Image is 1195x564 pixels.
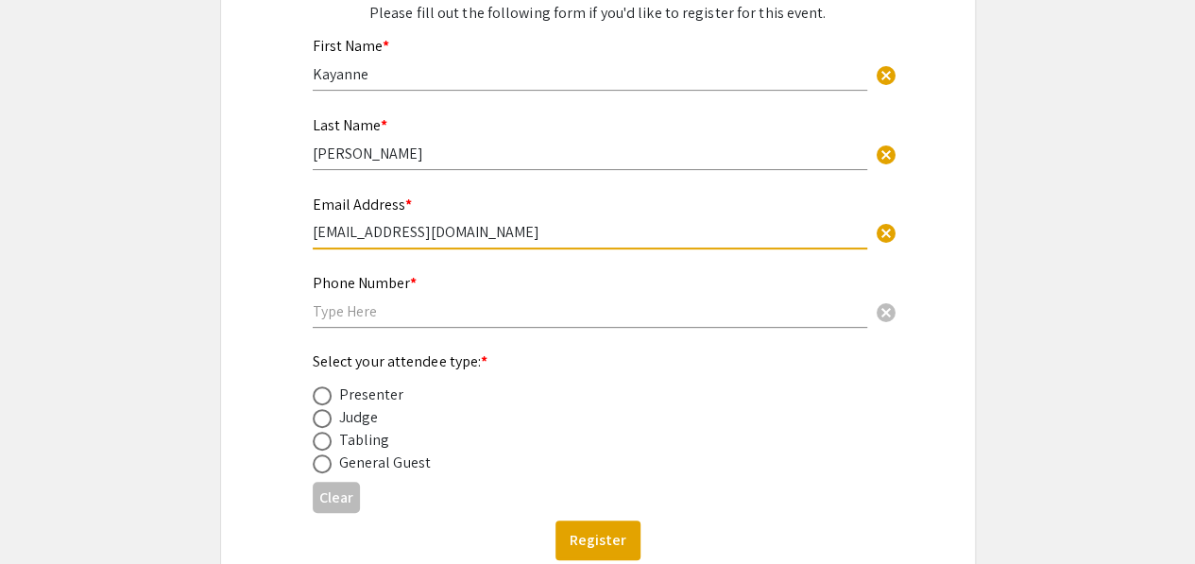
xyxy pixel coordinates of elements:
[339,384,404,406] div: Presenter
[867,55,905,93] button: Clear
[313,115,387,135] mat-label: Last Name
[875,64,897,87] span: cancel
[313,301,867,321] input: Type Here
[313,2,883,25] p: Please fill out the following form if you'd like to register for this event.
[313,144,867,163] input: Type Here
[339,429,390,452] div: Tabling
[313,273,417,293] mat-label: Phone Number
[313,482,360,513] button: Clear
[14,479,80,550] iframe: Chat
[875,222,897,245] span: cancel
[875,301,897,324] span: cancel
[313,64,867,84] input: Type Here
[313,195,412,214] mat-label: Email Address
[339,406,379,429] div: Judge
[313,36,389,56] mat-label: First Name
[867,293,905,331] button: Clear
[867,214,905,251] button: Clear
[875,144,897,166] span: cancel
[313,351,488,371] mat-label: Select your attendee type:
[313,222,867,242] input: Type Here
[867,134,905,172] button: Clear
[555,521,640,560] button: Register
[339,452,431,474] div: General Guest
